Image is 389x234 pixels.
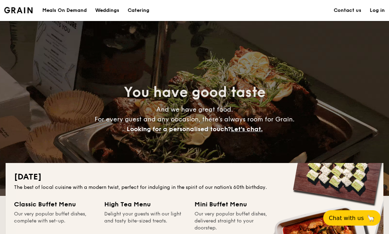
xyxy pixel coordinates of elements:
[124,84,266,101] span: You have good taste
[14,199,96,209] div: Classic Buffet Menu
[194,211,276,232] div: Our very popular buffet dishes, delivered straight to your doorstep.
[194,199,276,209] div: Mini Buffet Menu
[104,211,186,232] div: Delight your guests with our light and tasty bite-sized treats.
[94,106,295,133] span: And we have great food. For every guest and any occasion, there’s always room for Grain.
[323,210,381,226] button: Chat with us🦙
[367,214,375,222] span: 🦙
[14,211,96,232] div: Our very popular buffet dishes, complete with set-up.
[14,184,375,191] div: The best of local cuisine with a modern twist, perfect for indulging in the spirit of our nation’...
[127,125,231,133] span: Looking for a personalised touch?
[104,199,186,209] div: High Tea Menu
[4,7,33,13] a: Logotype
[329,215,364,221] span: Chat with us
[14,171,375,183] h2: [DATE]
[231,125,263,133] span: Let's chat.
[4,7,33,13] img: Grain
